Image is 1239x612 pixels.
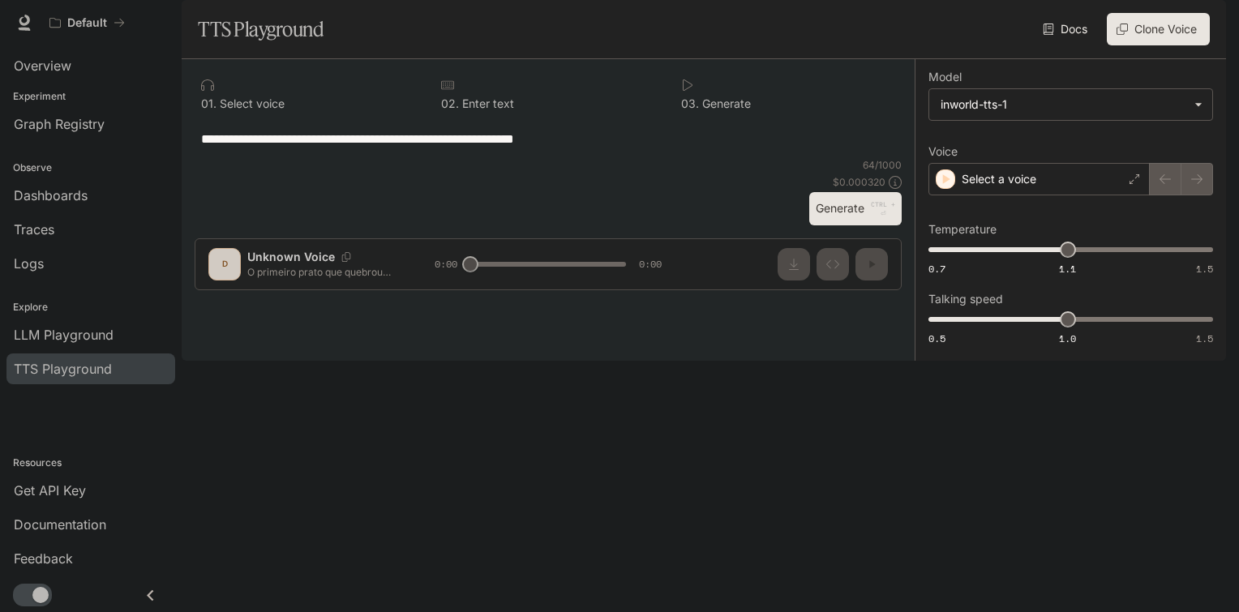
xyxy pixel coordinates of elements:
span: 0.5 [928,332,945,345]
p: $ 0.000320 [833,175,885,189]
span: 0.7 [928,262,945,276]
p: Select a voice [962,171,1036,187]
button: GenerateCTRL +⏎ [809,192,902,225]
p: 0 2 . [441,98,459,109]
h1: TTS Playground [198,13,324,45]
span: 1.5 [1196,262,1213,276]
a: Docs [1040,13,1094,45]
p: Default [67,16,107,30]
p: CTRL + [871,199,895,209]
span: 1.0 [1059,332,1076,345]
p: Select voice [217,98,285,109]
p: Model [928,71,962,83]
div: inworld-tts-1 [929,89,1212,120]
p: 0 3 . [681,98,699,109]
button: All workspaces [42,6,132,39]
p: 0 1 . [201,98,217,109]
p: 64 / 1000 [863,158,902,172]
p: Enter text [459,98,514,109]
p: ⏎ [871,199,895,219]
div: inworld-tts-1 [941,96,1186,113]
span: 1.1 [1059,262,1076,276]
p: Voice [928,146,958,157]
span: 1.5 [1196,332,1213,345]
button: Clone Voice [1107,13,1210,45]
p: Temperature [928,224,997,235]
p: Generate [699,98,751,109]
p: Talking speed [928,293,1003,305]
